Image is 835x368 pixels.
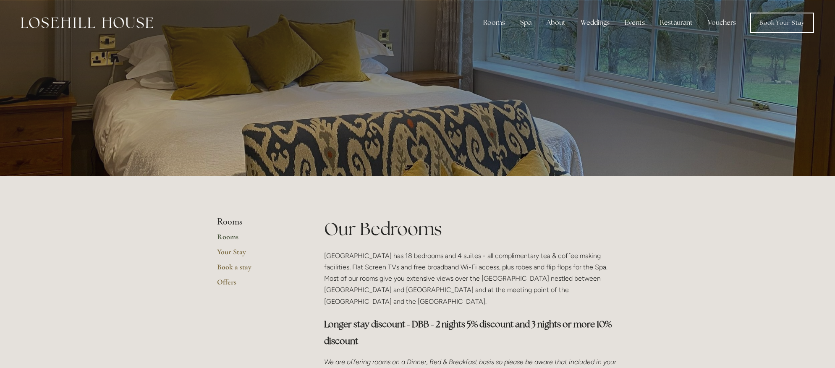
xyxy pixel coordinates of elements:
[324,217,618,241] h1: Our Bedrooms
[513,14,538,31] div: Spa
[217,217,297,227] li: Rooms
[21,17,153,28] img: Losehill House
[217,232,297,247] a: Rooms
[750,13,814,33] a: Book Your Stay
[217,262,297,277] a: Book a stay
[324,318,613,347] strong: Longer stay discount - DBB - 2 nights 5% discount and 3 nights or more 10% discount
[653,14,699,31] div: Restaurant
[324,250,618,307] p: [GEOGRAPHIC_DATA] has 18 bedrooms and 4 suites - all complimentary tea & coffee making facilities...
[476,14,512,31] div: Rooms
[540,14,572,31] div: About
[618,14,652,31] div: Events
[574,14,616,31] div: Weddings
[217,247,297,262] a: Your Stay
[217,277,297,292] a: Offers
[701,14,743,31] a: Vouchers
